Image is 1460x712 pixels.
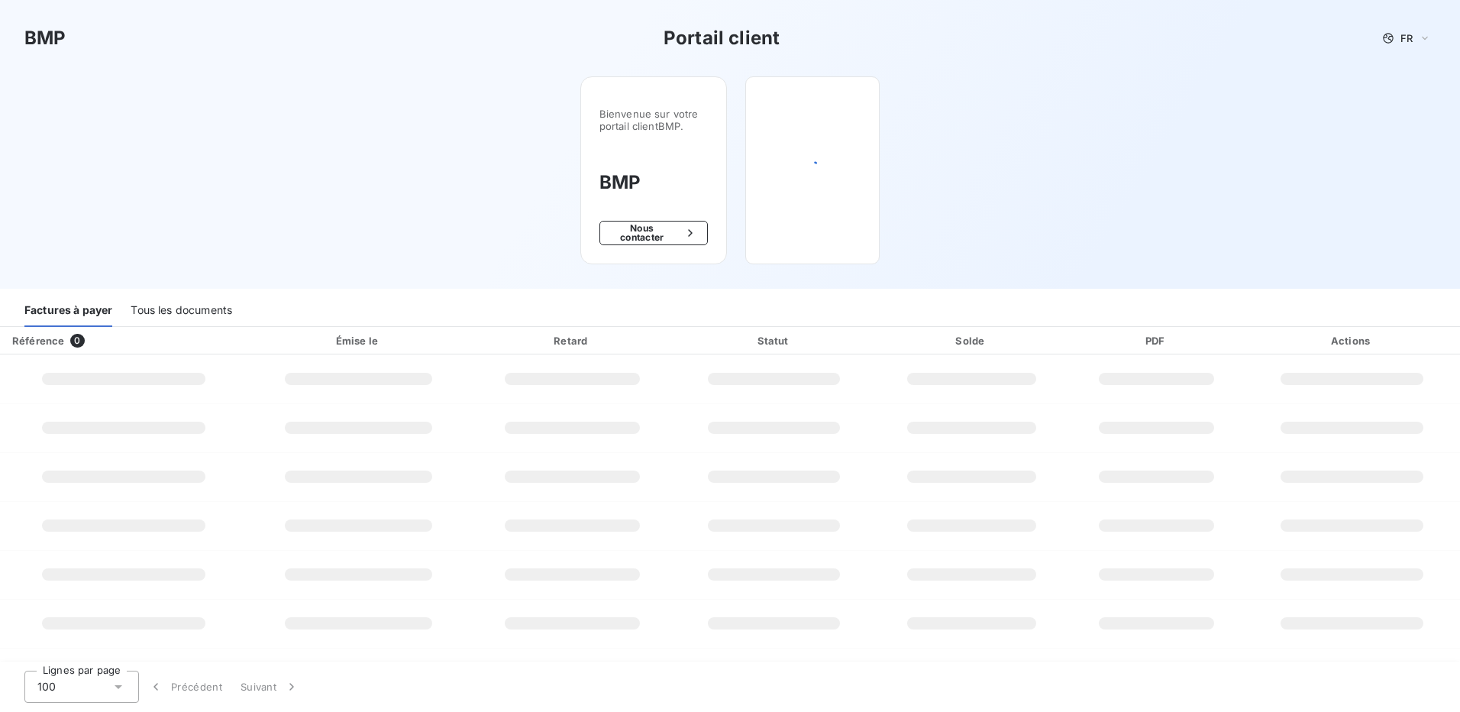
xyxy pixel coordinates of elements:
h3: Portail client [664,24,780,52]
button: Suivant [231,671,308,703]
span: FR [1400,32,1413,44]
span: 100 [37,679,56,694]
div: Émise le [250,333,467,348]
h3: BMP [24,24,66,52]
button: Nous contacter [599,221,708,245]
div: Actions [1247,333,1457,348]
div: Référence [12,335,64,347]
div: Factures à payer [24,295,112,327]
div: PDF [1072,333,1241,348]
span: 0 [70,334,84,348]
h3: BMP [599,169,708,196]
button: Précédent [139,671,231,703]
div: Statut [677,333,871,348]
div: Retard [473,333,671,348]
div: Solde [877,333,1066,348]
div: Tous les documents [131,295,232,327]
span: Bienvenue sur votre portail client BMP . [599,108,708,132]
